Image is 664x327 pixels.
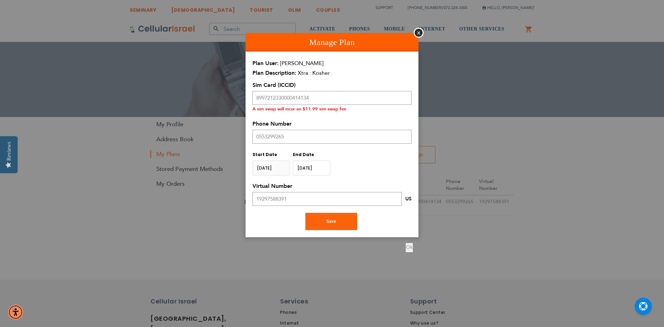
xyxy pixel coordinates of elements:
button: Save [305,213,357,230]
span: Ok [406,244,413,251]
span: Save [326,219,336,224]
span: Phone Number [252,120,292,128]
div: Reviews [6,142,12,161]
span: Sim Card (ICCID) [252,81,296,89]
span: End Date [293,152,314,157]
span: Virtual Number [252,182,292,190]
span: Plan Description [252,69,296,77]
input: y-MM-dd [252,161,290,175]
span: Plan User [252,60,279,67]
span: [PERSON_NAME] [280,60,323,67]
span: Xtra : Kosher [298,69,330,77]
button: Ok [405,243,413,253]
span: US [405,196,412,202]
input: MM/DD/YYYY [293,161,330,175]
span: Start Date [252,152,277,157]
h1: Manage Plan [246,33,418,52]
small: A sim swap will incur an $11.99 sim swap fee. [252,106,348,112]
div: Accessibility Menu [8,305,23,320]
